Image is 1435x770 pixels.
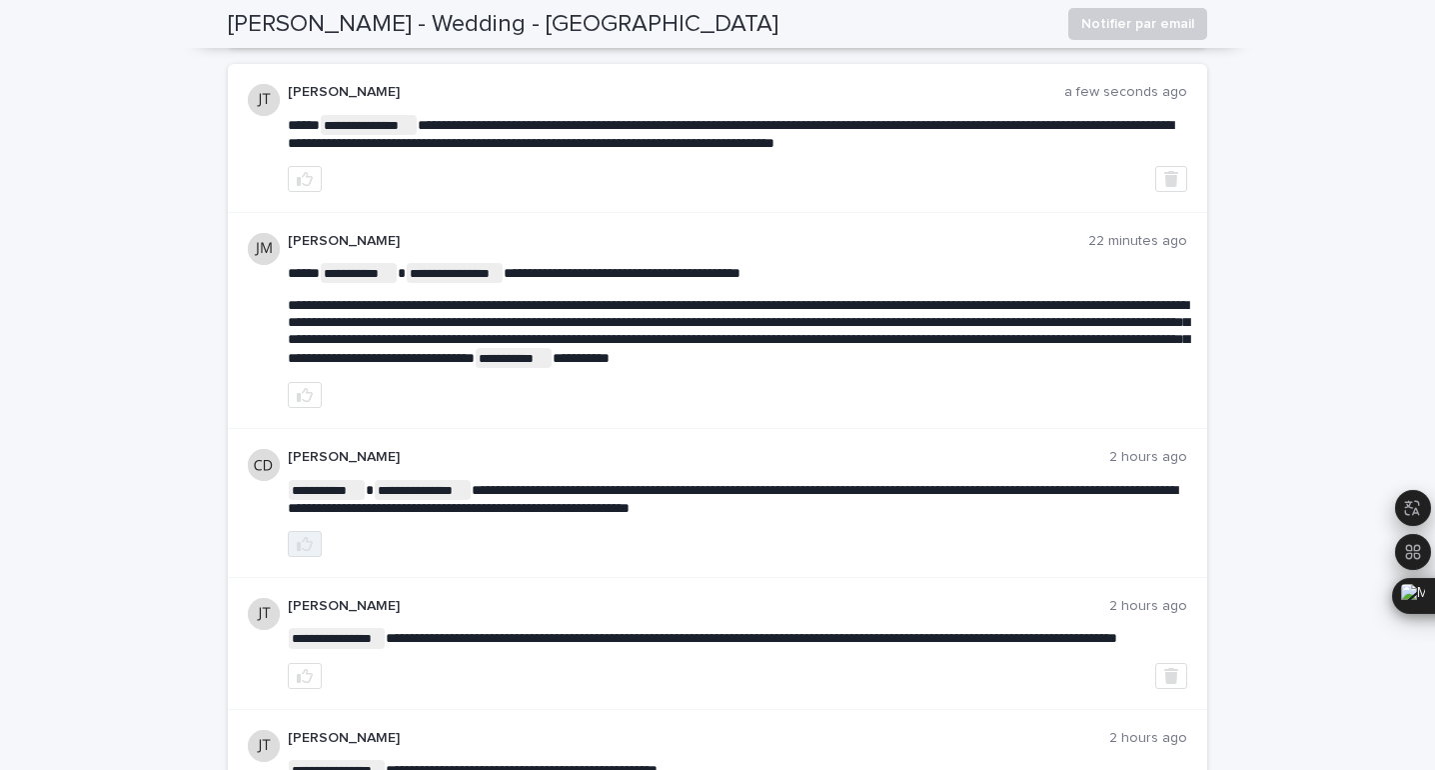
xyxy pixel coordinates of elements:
p: [PERSON_NAME] [288,84,1064,101]
p: 22 minutes ago [1088,233,1187,250]
p: [PERSON_NAME] [288,233,1088,250]
p: 2 hours ago [1109,598,1187,615]
p: [PERSON_NAME] [288,598,1109,615]
button: Delete post [1155,166,1187,192]
p: a few seconds ago [1064,84,1187,101]
p: [PERSON_NAME] [288,730,1109,747]
p: [PERSON_NAME] [288,449,1109,466]
button: Delete post [1155,663,1187,689]
span: Notifier par email [1081,14,1194,34]
h2: [PERSON_NAME] - Wedding - [GEOGRAPHIC_DATA] [228,10,778,39]
button: like this post [288,166,322,192]
button: Notifier par email [1068,8,1207,40]
button: like this post [288,531,322,557]
p: 2 hours ago [1109,449,1187,466]
button: like this post [288,663,322,689]
p: 2 hours ago [1109,730,1187,747]
button: like this post [288,382,322,408]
